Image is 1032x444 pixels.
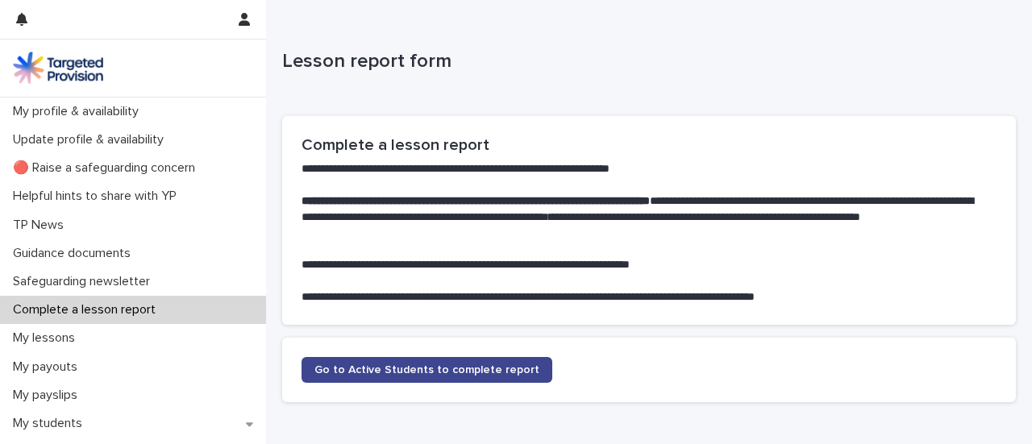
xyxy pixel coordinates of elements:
p: Lesson report form [282,50,1009,73]
p: My payouts [6,359,90,375]
img: M5nRWzHhSzIhMunXDL62 [13,52,103,84]
p: TP News [6,218,77,233]
p: My payslips [6,388,90,403]
p: 🔴 Raise a safeguarding concern [6,160,208,176]
p: My lessons [6,330,88,346]
p: My profile & availability [6,104,152,119]
p: Safeguarding newsletter [6,274,163,289]
h2: Complete a lesson report [302,135,997,155]
a: Go to Active Students to complete report [302,357,552,383]
p: Update profile & availability [6,132,177,147]
p: Helpful hints to share with YP [6,189,189,204]
span: Go to Active Students to complete report [314,364,539,376]
p: Complete a lesson report [6,302,169,317]
p: My students [6,416,95,431]
p: Guidance documents [6,246,144,261]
